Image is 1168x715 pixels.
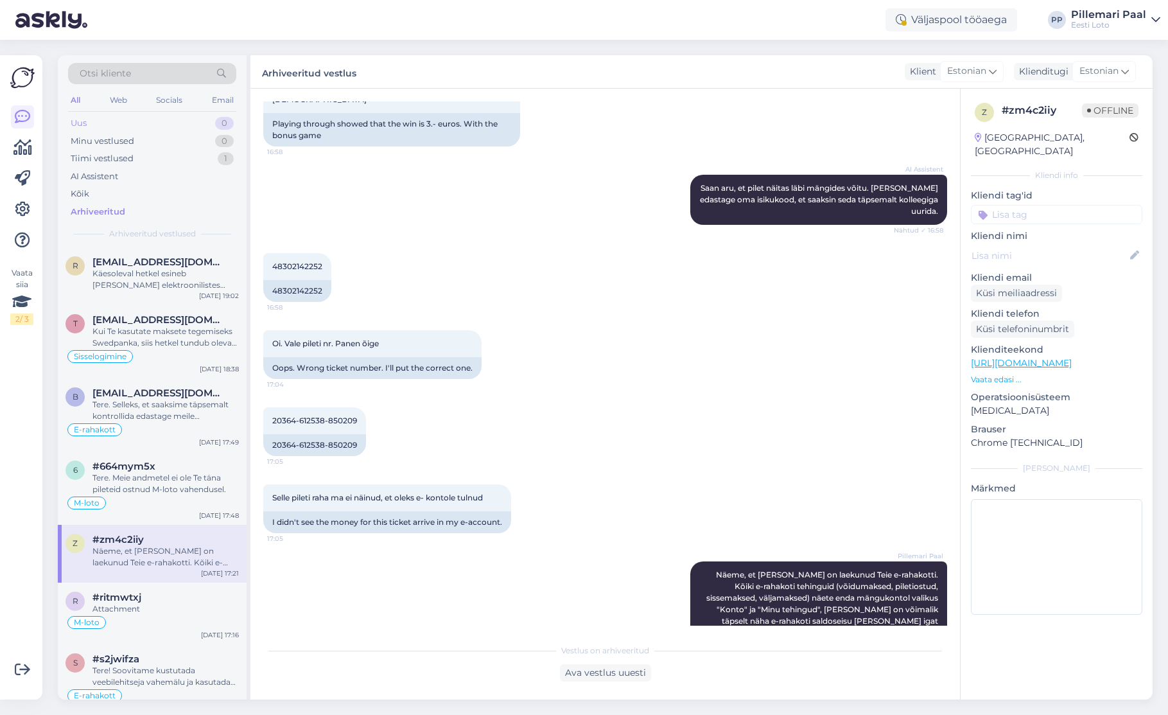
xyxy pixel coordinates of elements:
span: 20364-612538-850209 [272,416,357,425]
span: #zm4c2iiy [92,534,144,545]
div: [DATE] 19:02 [199,291,239,301]
div: [DATE] 17:49 [199,437,239,447]
div: # zm4c2iiy [1002,103,1082,118]
span: #s2jwifza [92,653,139,665]
div: [DATE] 17:16 [201,630,239,640]
span: Oi. Vale pileti nr. Panen õige [272,339,379,348]
div: [PERSON_NAME] [971,463,1142,474]
span: Saan aru, et pilet näitas läbi mängides võitu. [PERSON_NAME] edastage oma isikukood, et saaksin s... [700,183,940,216]
div: Tere. Selleks, et saaksime täpsemalt kontrollida edastage meile maksekorralduse koopia või teatag... [92,399,239,422]
span: E-rahakott [74,426,116,434]
div: AI Assistent [71,170,118,183]
span: Sisselogimine [74,353,126,360]
div: Attachment [92,603,239,615]
span: Vestlus on arhiveeritud [561,645,649,657]
span: Estonian [947,64,986,78]
div: Kõik [71,188,89,200]
span: M-loto [74,619,100,626]
div: Kliendi info [971,170,1142,181]
div: Minu vestlused [71,135,134,148]
div: Pillemari Paal [1071,10,1146,20]
span: 17:05 [267,457,315,466]
span: Offline [1082,103,1138,118]
span: Otsi kliente [80,67,131,80]
div: [DATE] 17:48 [199,511,239,520]
div: [GEOGRAPHIC_DATA], [GEOGRAPHIC_DATA] [975,131,1129,158]
p: Operatsioonisüsteem [971,391,1142,404]
div: Kui Te kasutate maksete tegemiseks Swedpanka, siis hetkel tundub olevat [PERSON_NAME], nende inte... [92,326,239,349]
div: Näeme, et [PERSON_NAME] on laekunud Teie e-rahakotti. Kõiki e-rahakoti tehinguid (võidumaksed, pi... [92,545,239,569]
p: Kliendi email [971,271,1142,285]
p: Klienditeekond [971,343,1142,357]
span: #ritmwtxj [92,592,141,603]
div: Klient [905,65,936,78]
p: Märkmed [971,482,1142,495]
span: bolsho_i@rambler.ru [92,387,226,399]
span: 16:58 [267,147,315,157]
span: Nähtud ✓ 16:58 [894,225,943,235]
span: r [73,596,78,606]
div: Eesti Loto [1071,20,1146,30]
span: 6 [73,465,78,475]
a: Pillemari PaalEesti Loto [1071,10,1160,30]
p: Kliendi nimi [971,229,1142,243]
div: Arhiveeritud [71,206,125,218]
span: t [73,319,78,328]
span: 48302142252 [272,261,322,271]
span: Arhiveeritud vestlused [109,228,196,240]
div: 1 [218,152,234,165]
div: Oops. Wrong ticket number. I'll put the correct one. [263,357,482,379]
span: b [73,392,78,402]
span: 16:58 [267,303,315,312]
div: 0 [215,117,234,130]
span: E-rahakott [74,692,116,700]
span: M-loto [74,499,100,507]
div: I didn't see the money for this ticket arrive in my e-account. [263,511,511,533]
input: Lisa tag [971,205,1142,224]
div: Küsi meiliaadressi [971,285,1062,302]
div: 48302142252 [263,280,331,302]
p: Kliendi telefon [971,307,1142,321]
div: All [68,92,83,109]
label: Arhiveeritud vestlus [262,63,356,80]
span: talustenatalia@gmail.com [92,314,226,326]
span: Selle pileti raha ma ei näinud, et oleks e- kontole tulnud [272,493,483,502]
img: Askly Logo [10,66,35,90]
div: Socials [153,92,185,109]
div: Playing through showed that the win is 3.- euros. With the bonus game [263,113,520,146]
p: Vaata edasi ... [971,374,1142,385]
p: Brauser [971,423,1142,436]
div: 2 / 3 [10,313,33,325]
span: Näeme, et [PERSON_NAME] on laekunud Teie e-rahakotti. Kõiki e-rahakoti tehinguid (võidumaksed, pi... [706,570,940,637]
div: [DATE] 18:38 [200,364,239,374]
span: #664mym5x [92,461,155,472]
span: Estonian [1079,64,1119,78]
span: z [982,107,987,117]
div: Küsi telefoninumbrit [971,321,1074,338]
div: Uus [71,117,87,130]
span: s [73,658,78,667]
span: 17:04 [267,380,315,389]
span: r [73,261,78,270]
div: Email [209,92,236,109]
div: Ava vestlus uuesti [560,664,651,682]
div: Web [107,92,130,109]
p: [MEDICAL_DATA] [971,404,1142,418]
p: Chrome [TECHNICAL_ID] [971,436,1142,450]
span: z [73,538,78,548]
div: PP [1048,11,1066,29]
span: Pillemari Paal [895,551,943,561]
a: [URL][DOMAIN_NAME] [971,357,1072,369]
div: Klienditugi [1014,65,1068,78]
div: 20364-612538-850209 [263,434,366,456]
p: Kliendi tag'id [971,189,1142,202]
div: Tiimi vestlused [71,152,134,165]
div: [DATE] 17:21 [201,569,239,578]
div: Tere! Soovitame kustutada veebilehitseja vahemälu ja kasutada võimaluse korral erinevaid veebileh... [92,665,239,688]
span: AI Assistent [895,164,943,174]
input: Lisa nimi [972,249,1128,263]
div: Vaata siia [10,267,33,325]
div: Tere. Meie andmetel ei ole Te täna pileteid ostnud M-loto vahendusel. [92,472,239,495]
div: Väljaspool tööaega [885,8,1017,31]
div: 0 [215,135,234,148]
